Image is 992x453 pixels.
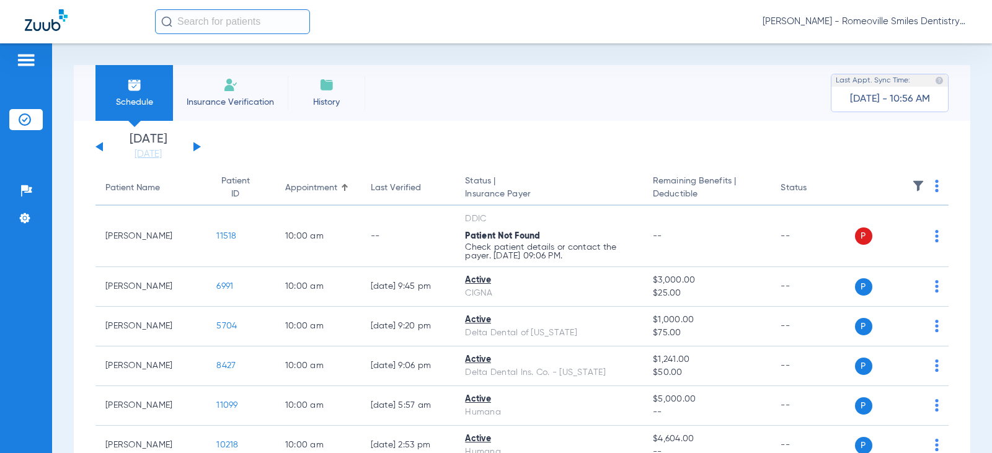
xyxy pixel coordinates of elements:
div: Patient Name [105,182,197,195]
td: [PERSON_NAME] [95,386,206,426]
span: [DATE] - 10:56 AM [850,93,930,105]
img: group-dot-blue.svg [935,359,939,372]
input: Search for patients [155,9,310,34]
div: CIGNA [465,287,633,300]
img: Search Icon [161,16,172,27]
span: $1,000.00 [653,314,761,327]
span: $1,241.00 [653,353,761,366]
span: Insurance Payer [465,188,633,201]
div: Active [465,393,633,406]
div: Active [465,314,633,327]
th: Status [771,171,854,206]
td: 10:00 AM [275,307,361,346]
img: filter.svg [912,180,924,192]
img: last sync help info [935,76,944,85]
div: Delta Dental Ins. Co. - [US_STATE] [465,366,633,379]
p: Check patient details or contact the payer. [DATE] 09:06 PM. [465,243,633,260]
img: group-dot-blue.svg [935,230,939,242]
span: 10218 [216,441,238,449]
div: Humana [465,406,633,419]
span: History [297,96,356,108]
div: Active [465,274,633,287]
span: 11518 [216,232,236,240]
td: -- [771,206,854,267]
div: Patient ID [216,175,254,201]
span: P [855,227,872,245]
td: [PERSON_NAME] [95,346,206,386]
td: 10:00 AM [275,346,361,386]
img: Manual Insurance Verification [223,77,238,92]
div: Last Verified [371,182,421,195]
span: [PERSON_NAME] - Romeoville Smiles Dentistry [763,15,967,28]
div: Last Verified [371,182,446,195]
span: P [855,358,872,375]
th: Remaining Benefits | [643,171,771,206]
img: hamburger-icon [16,53,36,68]
td: -- [361,206,456,267]
span: Schedule [105,96,164,108]
li: [DATE] [111,133,185,161]
span: $3,000.00 [653,274,761,287]
img: Zuub Logo [25,9,68,31]
span: 8427 [216,361,236,370]
div: Appointment [285,182,337,195]
span: 5704 [216,322,237,330]
div: Delta Dental of [US_STATE] [465,327,633,340]
td: -- [771,346,854,386]
span: P [855,278,872,296]
td: [PERSON_NAME] [95,307,206,346]
span: $50.00 [653,366,761,379]
div: Patient Name [105,182,160,195]
span: $25.00 [653,287,761,300]
span: $5,000.00 [653,393,761,406]
td: -- [771,307,854,346]
img: group-dot-blue.svg [935,439,939,451]
td: [DATE] 5:57 AM [361,386,456,426]
td: -- [771,386,854,426]
td: 10:00 AM [275,267,361,307]
span: -- [653,406,761,419]
div: Active [465,433,633,446]
th: Status | [455,171,643,206]
span: P [855,318,872,335]
span: $75.00 [653,327,761,340]
img: group-dot-blue.svg [935,280,939,292]
td: [PERSON_NAME] [95,267,206,307]
span: Insurance Verification [182,96,278,108]
span: $4,604.00 [653,433,761,446]
span: P [855,397,872,415]
img: group-dot-blue.svg [935,180,939,192]
td: 10:00 AM [275,386,361,426]
span: -- [653,232,662,240]
span: 11099 [216,401,237,410]
span: Deductible [653,188,761,201]
td: [PERSON_NAME] [95,206,206,267]
div: DDIC [465,213,633,226]
img: History [319,77,334,92]
span: Patient Not Found [465,232,540,240]
td: [DATE] 9:20 PM [361,307,456,346]
td: -- [771,267,854,307]
div: Appointment [285,182,351,195]
img: group-dot-blue.svg [935,320,939,332]
td: [DATE] 9:06 PM [361,346,456,386]
span: 6991 [216,282,233,291]
span: Last Appt. Sync Time: [836,74,910,87]
div: Active [465,353,633,366]
img: Schedule [127,77,142,92]
td: [DATE] 9:45 PM [361,267,456,307]
td: 10:00 AM [275,206,361,267]
a: [DATE] [111,148,185,161]
div: Patient ID [216,175,265,201]
img: group-dot-blue.svg [935,399,939,411]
